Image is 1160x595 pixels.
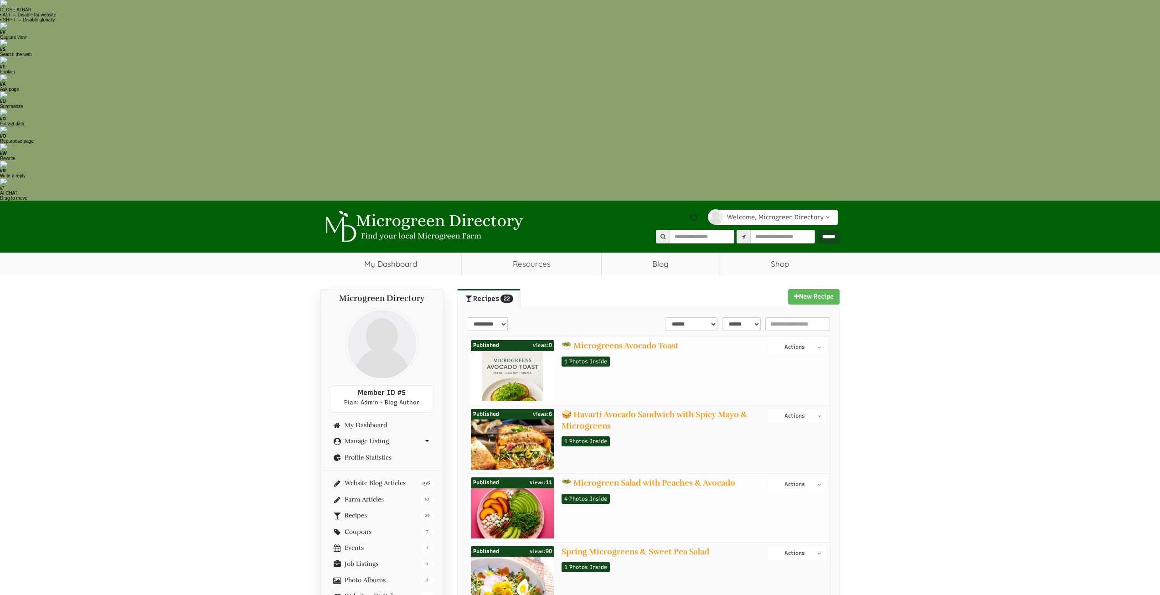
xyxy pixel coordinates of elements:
[602,253,720,275] a: Blog
[562,341,679,351] a: 🥗 Microgreens Avocado Toast
[530,548,546,554] span: Views:
[420,528,434,536] span: 7
[533,411,549,417] span: Views:
[419,479,433,487] span: 196
[420,560,434,568] span: 0
[330,544,434,551] a: 1 Events
[562,436,610,446] a: 1 Photos Inside
[500,295,513,303] span: 22
[471,409,554,420] div: Published
[420,576,434,585] span: 0
[330,454,434,461] a: Profile Statistics
[482,351,543,442] img: 7fd9b9cb3102acd0557d47ab8eb6799b.png
[562,547,709,557] a: Spring Microgreens & Sweet Pea Salad
[562,409,748,431] a: 🥪 Havarti Avocado Sandwich with Spicy Mayo & Microgreens
[533,409,552,419] span: 6
[788,289,840,305] a: New Recipe
[358,388,406,397] span: Member ID #5
[768,477,826,491] button: Actions
[457,289,521,308] a: Recipes22
[420,544,434,552] span: 1
[344,399,419,406] span: Plan: Admin - Blog Author
[330,294,434,303] h4: Microgreen Directory
[462,253,601,275] a: Resources
[345,308,418,381] img: profile-profile-holder.png
[330,496,434,503] a: 10 Farm Articles
[420,512,434,520] span: 22
[533,342,549,348] span: Views:
[533,341,552,351] span: 0
[708,209,723,225] img: profile-profile-holder.png
[530,478,552,488] span: 11
[471,488,554,544] img: 6b378224ced2b7e510a5b33c8462d045.png
[471,546,554,557] div: Published
[562,357,610,367] a: 1 Photos Inside
[471,477,554,488] div: Published
[420,496,434,504] span: 10
[471,340,554,351] div: Published
[330,577,434,584] a: 0 Photo Albums
[715,210,838,225] a: Welcome, Microgreen Directory
[768,409,826,423] button: Actions
[562,478,735,488] a: 🥗 Microgreen Salad with Peaches & Avocado
[768,546,826,560] button: Actions
[330,422,434,429] a: My Dashboard
[530,547,552,557] span: 90
[320,253,462,275] a: My Dashboard
[320,211,526,243] img: Microgreen Directory
[471,419,554,502] img: 24db6ca77fc3eaf7e8ac1618047f63fe.jpg
[330,480,434,486] a: 196 Website Blog Articles
[330,512,434,519] a: 22 Recipes
[530,480,546,486] span: Views:
[562,494,610,504] a: 4 Photos Inside
[330,528,434,535] a: 7 Coupons
[768,340,826,354] button: Actions
[330,438,434,445] a: Manage Listing
[562,562,610,572] a: 1 Photos Inside
[720,253,840,275] a: Shop
[330,560,434,567] a: 0 Job Listings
